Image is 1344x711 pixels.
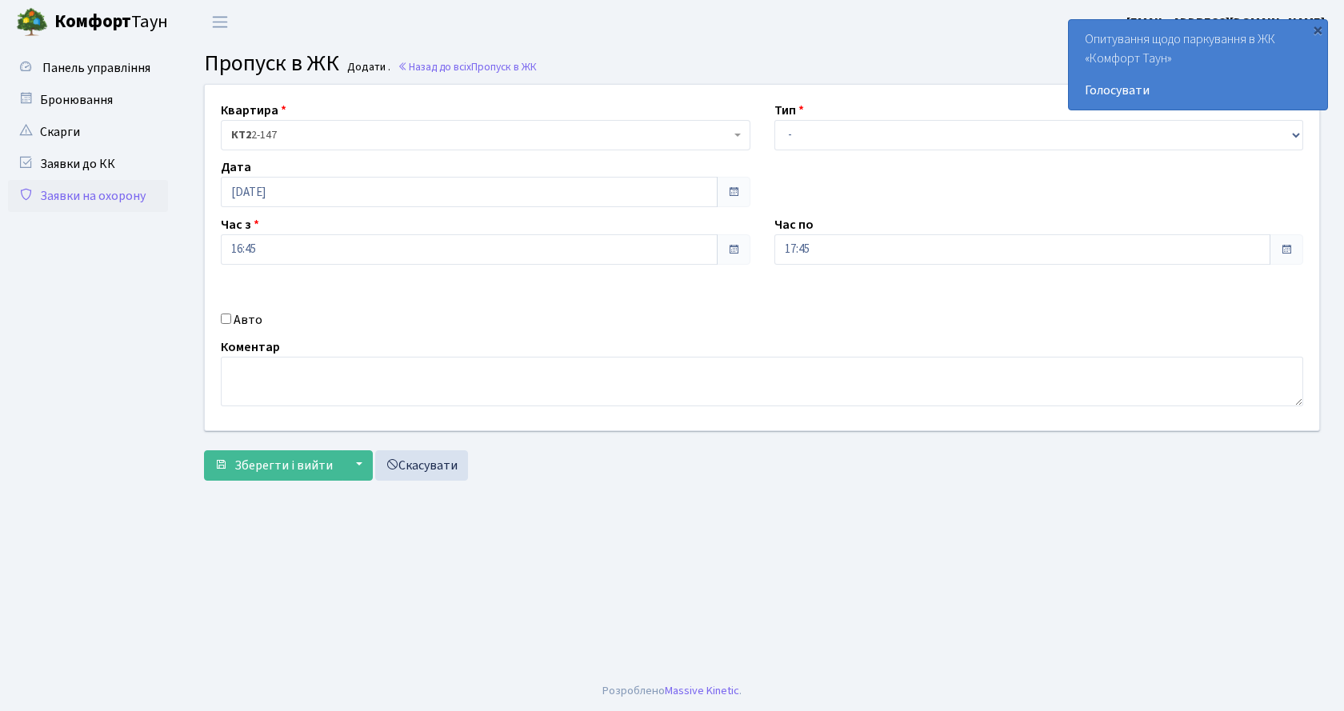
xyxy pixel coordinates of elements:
label: Тип [774,101,804,120]
a: Скасувати [375,450,468,481]
label: Квартира [221,101,286,120]
div: × [1310,22,1326,38]
label: Дата [221,158,251,177]
b: Комфорт [54,9,131,34]
a: Голосувати [1085,81,1311,100]
button: Зберегти і вийти [204,450,343,481]
span: Пропуск в ЖК [471,59,537,74]
a: Бронювання [8,84,168,116]
b: КТ2 [231,127,251,143]
label: Час з [221,215,259,234]
small: Додати . [344,61,390,74]
span: Таун [54,9,168,36]
a: Панель управління [8,52,168,84]
img: logo.png [16,6,48,38]
label: Час по [774,215,814,234]
div: Опитування щодо паркування в ЖК «Комфорт Таун» [1069,20,1327,110]
span: Панель управління [42,59,150,77]
b: [EMAIL_ADDRESS][DOMAIN_NAME] [1126,14,1325,31]
a: Скарги [8,116,168,148]
a: [EMAIL_ADDRESS][DOMAIN_NAME] [1126,13,1325,32]
label: Авто [234,310,262,330]
a: Заявки до КК [8,148,168,180]
span: <b>КТ2</b>&nbsp;&nbsp;&nbsp;2-147 [231,127,730,143]
button: Переключити навігацію [200,9,240,35]
span: <b>КТ2</b>&nbsp;&nbsp;&nbsp;2-147 [221,120,750,150]
a: Заявки на охорону [8,180,168,212]
span: Пропуск в ЖК [204,47,339,79]
a: Назад до всіхПропуск в ЖК [398,59,537,74]
label: Коментар [221,338,280,357]
div: Розроблено . [602,682,742,700]
span: Зберегти і вийти [234,457,333,474]
a: Massive Kinetic [665,682,739,699]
